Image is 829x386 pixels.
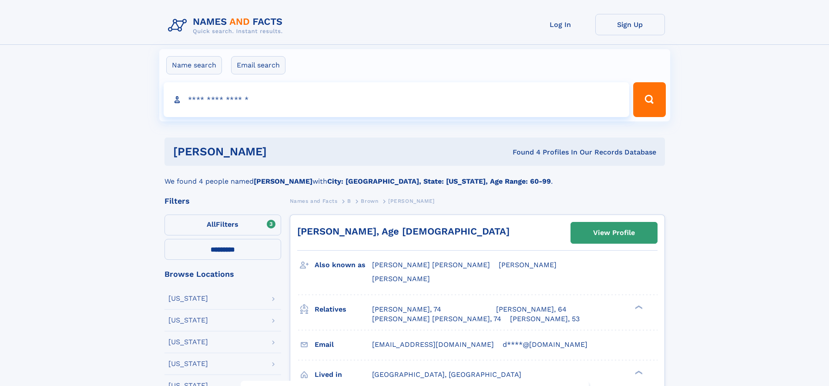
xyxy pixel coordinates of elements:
[389,148,656,157] div: Found 4 Profiles In Our Records Database
[372,314,501,324] a: [PERSON_NAME] [PERSON_NAME], 74
[571,222,657,243] a: View Profile
[361,198,378,204] span: Brown
[166,56,222,74] label: Name search
[633,82,665,117] button: Search Button
[593,223,635,243] div: View Profile
[347,198,351,204] span: B
[168,295,208,302] div: [US_STATE]
[372,370,521,379] span: [GEOGRAPHIC_DATA], [GEOGRAPHIC_DATA]
[315,258,372,272] h3: Also known as
[164,197,281,205] div: Filters
[254,177,312,185] b: [PERSON_NAME]
[510,314,580,324] a: [PERSON_NAME], 53
[168,360,208,367] div: [US_STATE]
[372,275,430,283] span: [PERSON_NAME]
[315,367,372,382] h3: Lived in
[347,195,351,206] a: B
[173,146,390,157] h1: [PERSON_NAME]
[164,14,290,37] img: Logo Names and Facts
[372,340,494,349] span: [EMAIL_ADDRESS][DOMAIN_NAME]
[526,14,595,35] a: Log In
[164,166,665,187] div: We found 4 people named with .
[164,82,630,117] input: search input
[388,198,435,204] span: [PERSON_NAME]
[633,369,643,375] div: ❯
[327,177,551,185] b: City: [GEOGRAPHIC_DATA], State: [US_STATE], Age Range: 60-99
[372,305,441,314] a: [PERSON_NAME], 74
[290,195,338,206] a: Names and Facts
[231,56,285,74] label: Email search
[361,195,378,206] a: Brown
[372,261,490,269] span: [PERSON_NAME] [PERSON_NAME]
[164,215,281,235] label: Filters
[633,304,643,310] div: ❯
[315,302,372,317] h3: Relatives
[168,339,208,346] div: [US_STATE]
[595,14,665,35] a: Sign Up
[168,317,208,324] div: [US_STATE]
[496,305,567,314] a: [PERSON_NAME], 64
[499,261,557,269] span: [PERSON_NAME]
[315,337,372,352] h3: Email
[207,220,216,228] span: All
[297,226,510,237] a: [PERSON_NAME], Age [DEMOGRAPHIC_DATA]
[164,270,281,278] div: Browse Locations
